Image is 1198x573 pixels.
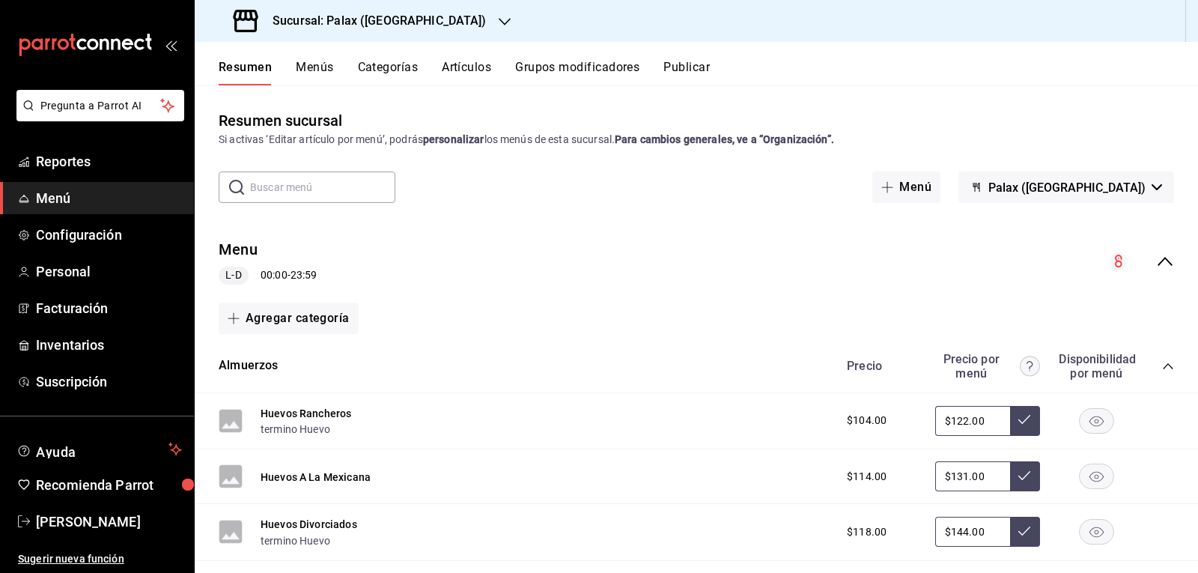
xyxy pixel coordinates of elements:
[663,60,710,85] button: Publicar
[36,225,182,245] span: Configuración
[261,517,357,532] button: Huevos Divorciados
[36,440,162,458] span: Ayuda
[935,352,1040,381] div: Precio por menú
[10,109,184,124] a: Pregunta a Parrot AI
[958,172,1174,203] button: Palax ([GEOGRAPHIC_DATA])
[515,60,639,85] button: Grupos modificadores
[423,133,484,145] strong: personalizar
[195,227,1198,297] div: collapse-menu-row
[261,533,330,548] button: termino Huevo
[296,60,333,85] button: Menús
[935,461,1010,491] input: Sin ajuste
[935,406,1010,436] input: Sin ajuste
[935,517,1010,547] input: Sin ajuste
[36,298,182,318] span: Facturación
[219,109,342,132] div: Resumen sucursal
[261,422,330,437] button: termino Huevo
[36,512,182,532] span: [PERSON_NAME]
[261,12,487,30] h3: Sucursal: Palax ([GEOGRAPHIC_DATA])
[872,172,940,203] button: Menú
[832,359,928,373] div: Precio
[18,551,182,567] span: Sugerir nueva función
[847,524,887,540] span: $118.00
[219,357,279,375] button: Almuerzos
[36,335,182,355] span: Inventarios
[250,172,395,202] input: Buscar menú
[36,151,182,172] span: Reportes
[1162,360,1174,372] button: collapse-category-row
[442,60,491,85] button: Artículos
[219,303,359,334] button: Agregar categoría
[36,372,182,392] span: Suscripción
[358,60,419,85] button: Categorías
[219,60,272,85] button: Resumen
[261,406,351,421] button: Huevos Rancheros
[847,413,887,428] span: $104.00
[219,132,1174,148] div: Si activas ‘Editar artículo por menú’, podrás los menús de esta sucursal.
[219,267,317,285] div: 00:00 - 23:59
[40,98,161,114] span: Pregunta a Parrot AI
[988,181,1146,195] span: Palax ([GEOGRAPHIC_DATA])
[615,133,834,145] strong: Para cambios generales, ve a “Organización”.
[219,239,258,261] button: Menu
[261,470,371,485] button: Huevos A La Mexicana
[16,90,184,121] button: Pregunta a Parrot AI
[165,39,177,51] button: open_drawer_menu
[219,267,247,283] span: L-D
[36,261,182,282] span: Personal
[36,188,182,208] span: Menú
[36,475,182,495] span: Recomienda Parrot
[847,469,887,485] span: $114.00
[1059,352,1134,381] div: Disponibilidad por menú
[219,60,1198,85] div: navigation tabs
